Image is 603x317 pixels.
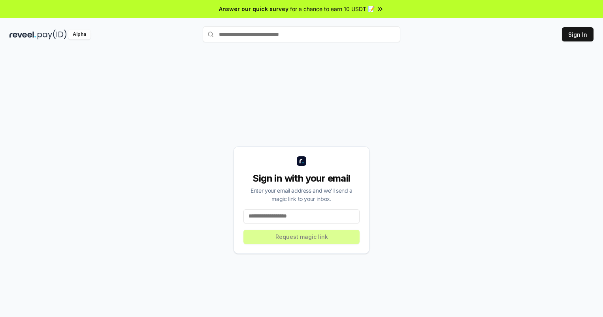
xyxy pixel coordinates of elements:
span: Answer our quick survey [219,5,288,13]
div: Enter your email address and we’ll send a magic link to your inbox. [243,186,360,203]
img: logo_small [297,156,306,166]
div: Alpha [68,30,90,39]
img: pay_id [38,30,67,39]
img: reveel_dark [9,30,36,39]
button: Sign In [562,27,594,41]
span: for a chance to earn 10 USDT 📝 [290,5,375,13]
div: Sign in with your email [243,172,360,185]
